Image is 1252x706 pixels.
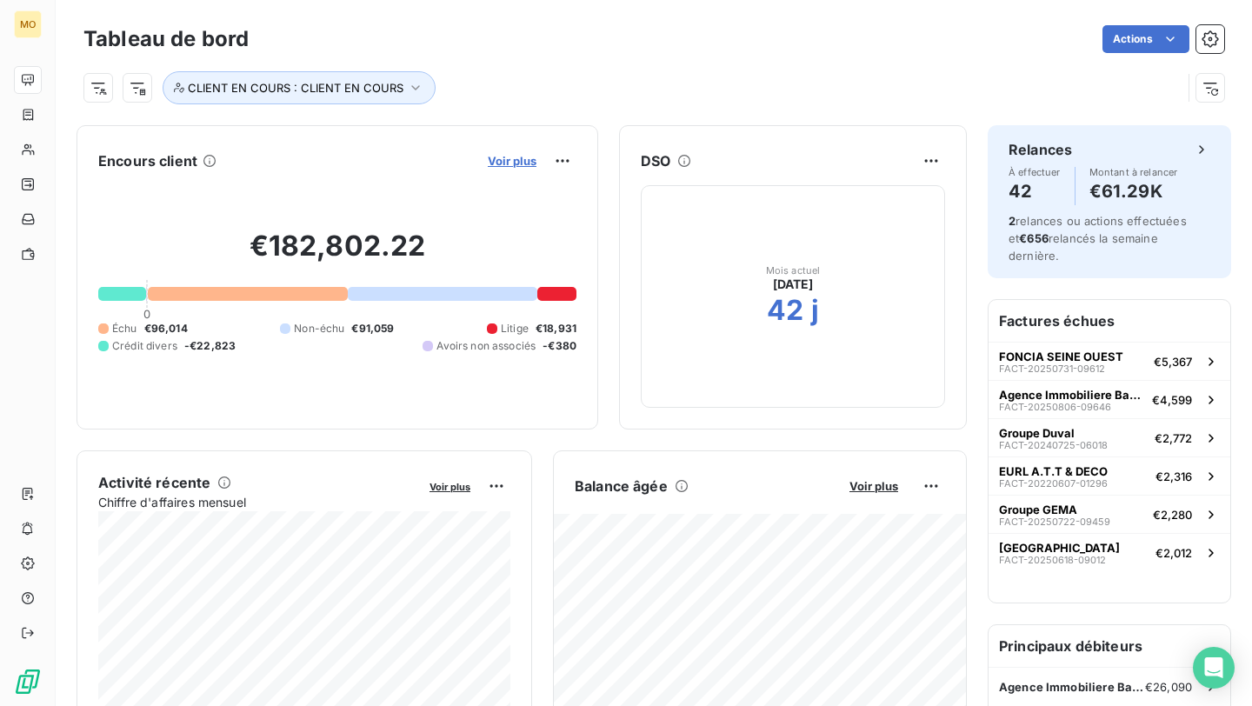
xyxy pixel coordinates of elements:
span: FACT-20240725-06018 [999,440,1108,450]
span: €5,367 [1154,355,1192,369]
span: CLIENT EN COURS : CLIENT EN COURS [188,81,403,95]
span: €656 [1019,231,1049,245]
h6: Relances [1009,139,1072,160]
button: Voir plus [424,478,476,494]
span: FACT-20220607-01296 [999,478,1108,489]
span: Échu [112,321,137,336]
button: FONCIA SEINE OUESTFACT-20250731-09612€5,367 [989,342,1230,380]
span: Groupe GEMA [999,503,1077,516]
h6: Balance âgée [575,476,668,496]
span: Voir plus [849,479,898,493]
h4: 42 [1009,177,1061,205]
button: Voir plus [844,478,903,494]
button: Actions [1102,25,1189,53]
h6: DSO [641,150,670,171]
span: EURL A.T.T & DECO [999,464,1108,478]
div: MO [14,10,42,38]
span: [DATE] [773,276,814,293]
span: €91,059 [351,321,394,336]
button: Groupe GEMAFACT-20250722-09459€2,280 [989,495,1230,533]
span: Voir plus [488,154,536,168]
span: Groupe Duval [999,426,1075,440]
span: Montant à relancer [1089,167,1178,177]
span: FACT-20250731-09612 [999,363,1105,374]
span: €26,090 [1145,680,1192,694]
span: À effectuer [1009,167,1061,177]
button: Agence Immobiliere BaumannFACT-20250806-09646€4,599 [989,380,1230,418]
h2: €182,802.22 [98,229,576,281]
span: [GEOGRAPHIC_DATA] [999,541,1120,555]
button: Voir plus [483,153,542,169]
span: relances ou actions effectuées et relancés la semaine dernière. [1009,214,1187,263]
span: Voir plus [430,481,470,493]
span: Non-échu [294,321,344,336]
span: Agence Immobiliere Baumann [999,680,1145,694]
span: 2 [1009,214,1016,228]
span: €2,316 [1155,470,1192,483]
span: €18,931 [536,321,576,336]
span: Litige [501,321,529,336]
button: Groupe DuvalFACT-20240725-06018€2,772 [989,418,1230,456]
h6: Activité récente [98,472,210,493]
h2: j [811,293,819,328]
div: Open Intercom Messenger [1193,647,1235,689]
span: Avoirs non associés [436,338,536,354]
span: Agence Immobiliere Baumann [999,388,1145,402]
span: Crédit divers [112,338,177,354]
span: FACT-20250618-09012 [999,555,1106,565]
h2: 42 [767,293,803,328]
img: Logo LeanPay [14,668,42,696]
span: FACT-20250722-09459 [999,516,1110,527]
h4: €61.29K [1089,177,1178,205]
span: FONCIA SEINE OUEST [999,350,1123,363]
span: €96,014 [144,321,188,336]
span: Chiffre d'affaires mensuel [98,493,417,511]
span: €2,280 [1153,508,1192,522]
h6: Factures échues [989,300,1230,342]
h6: Principaux débiteurs [989,625,1230,667]
span: €2,772 [1155,431,1192,445]
span: Mois actuel [766,265,821,276]
h3: Tableau de bord [83,23,249,55]
span: €4,599 [1152,393,1192,407]
button: [GEOGRAPHIC_DATA]FACT-20250618-09012€2,012 [989,533,1230,571]
span: -€380 [543,338,576,354]
span: FACT-20250806-09646 [999,402,1111,412]
h6: Encours client [98,150,197,171]
span: 0 [143,307,150,321]
button: CLIENT EN COURS : CLIENT EN COURS [163,71,436,104]
span: -€22,823 [184,338,236,354]
button: EURL A.T.T & DECOFACT-20220607-01296€2,316 [989,456,1230,495]
span: €2,012 [1155,546,1192,560]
